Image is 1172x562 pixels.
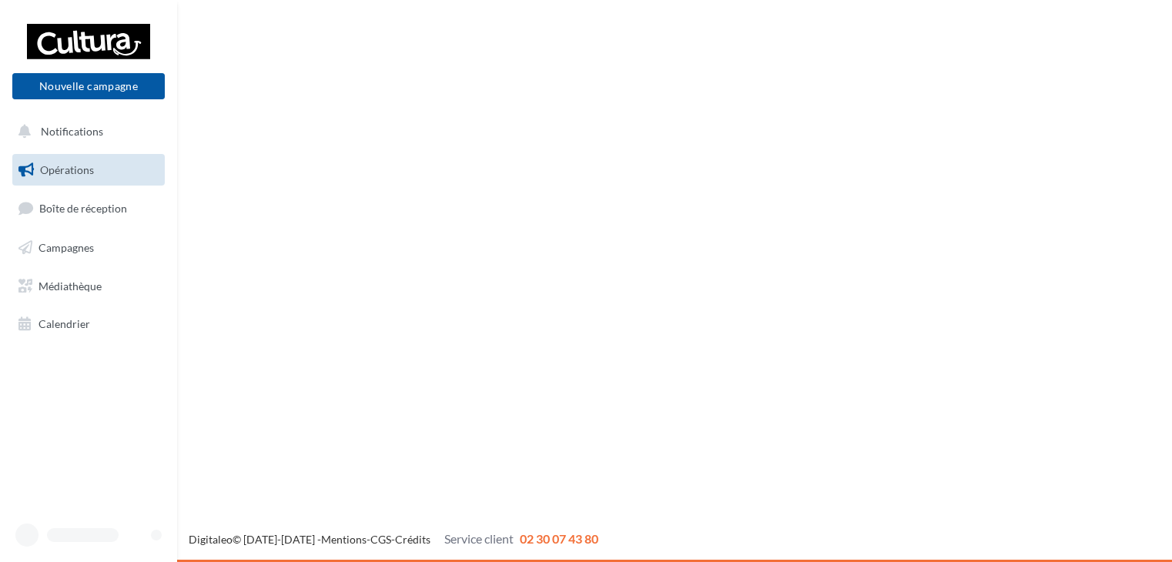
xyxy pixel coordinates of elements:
a: Médiathèque [9,270,168,303]
a: Campagnes [9,232,168,264]
a: Calendrier [9,308,168,340]
span: 02 30 07 43 80 [520,531,598,546]
a: Digitaleo [189,533,233,546]
span: Campagnes [39,241,94,254]
a: CGS [370,533,391,546]
span: Service client [444,531,514,546]
a: Mentions [321,533,367,546]
span: Boîte de réception [39,202,127,215]
span: Notifications [41,125,103,138]
a: Crédits [395,533,430,546]
span: Opérations [40,163,94,176]
span: Calendrier [39,317,90,330]
span: Médiathèque [39,279,102,292]
button: Nouvelle campagne [12,73,165,99]
a: Boîte de réception [9,192,168,225]
a: Opérations [9,154,168,186]
span: © [DATE]-[DATE] - - - [189,533,598,546]
button: Notifications [9,115,162,148]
